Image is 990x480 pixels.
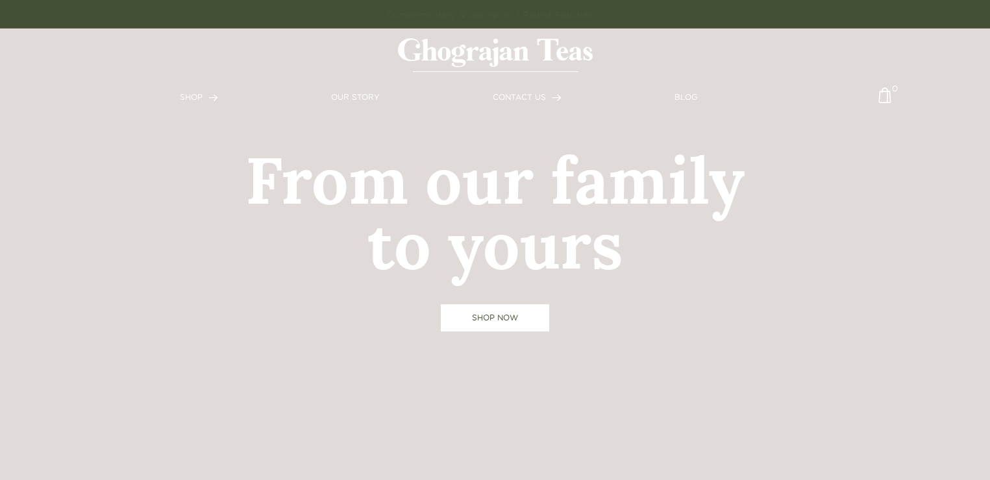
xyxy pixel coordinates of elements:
span: CONTACT US [493,93,546,101]
a: SHOP NOW [441,304,549,331]
a: 0 [878,88,891,113]
a: SHOP [180,91,218,103]
a: OUR STORY [331,91,380,103]
img: cart-icon-matt.svg [878,88,891,113]
img: logo-matt.svg [398,38,593,72]
a: CONTACT US [493,91,562,103]
img: forward-arrow.svg [552,94,562,101]
a: BLOG [674,91,697,103]
img: forward-arrow.svg [208,94,218,101]
span: 0 [892,82,898,88]
h1: From our family to yours [243,149,747,278]
span: SHOP [180,93,203,101]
